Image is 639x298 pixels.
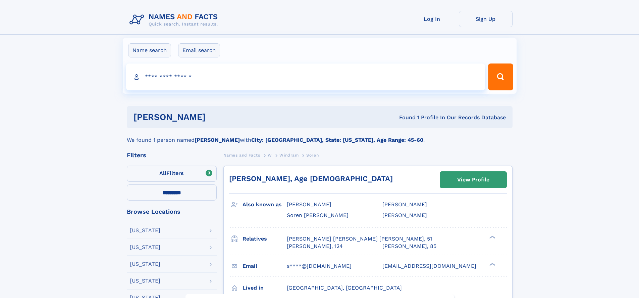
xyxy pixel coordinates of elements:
label: Name search [128,43,171,57]
a: W [268,151,272,159]
span: W [268,153,272,158]
button: Search Button [488,63,513,90]
span: [EMAIL_ADDRESS][DOMAIN_NAME] [382,263,476,269]
h3: Also known as [243,199,287,210]
span: All [159,170,166,176]
a: [PERSON_NAME] [PERSON_NAME] [PERSON_NAME], 51 [287,235,432,243]
div: [US_STATE] [130,228,160,233]
b: [PERSON_NAME] [195,137,240,143]
div: [US_STATE] [130,245,160,250]
a: Log In [405,11,459,27]
span: Soren [PERSON_NAME] [287,212,349,218]
div: We found 1 person named with . [127,128,513,144]
h1: [PERSON_NAME] [134,113,303,121]
span: [GEOGRAPHIC_DATA], [GEOGRAPHIC_DATA] [287,285,402,291]
h3: Email [243,260,287,272]
div: [US_STATE] [130,261,160,267]
div: ❯ [488,262,496,266]
h3: Lived in [243,282,287,294]
div: ❯ [488,235,496,239]
div: Found 1 Profile In Our Records Database [302,114,506,121]
div: View Profile [457,172,489,187]
a: Names and Facts [223,151,260,159]
label: Email search [178,43,220,57]
span: [PERSON_NAME] [287,201,331,208]
span: [PERSON_NAME] [382,201,427,208]
div: Browse Locations [127,209,217,215]
span: Windram [279,153,299,158]
label: Filters [127,166,217,182]
span: Soren [306,153,319,158]
div: Filters [127,152,217,158]
span: [PERSON_NAME] [382,212,427,218]
a: View Profile [440,172,507,188]
h3: Relatives [243,233,287,245]
a: Sign Up [459,11,513,27]
a: [PERSON_NAME], 124 [287,243,343,250]
img: Logo Names and Facts [127,11,223,29]
b: City: [GEOGRAPHIC_DATA], State: [US_STATE], Age Range: 45-60 [251,137,423,143]
a: [PERSON_NAME], 85 [382,243,436,250]
a: [PERSON_NAME], Age [DEMOGRAPHIC_DATA] [229,174,393,183]
div: [US_STATE] [130,278,160,284]
input: search input [126,63,485,90]
a: Windram [279,151,299,159]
